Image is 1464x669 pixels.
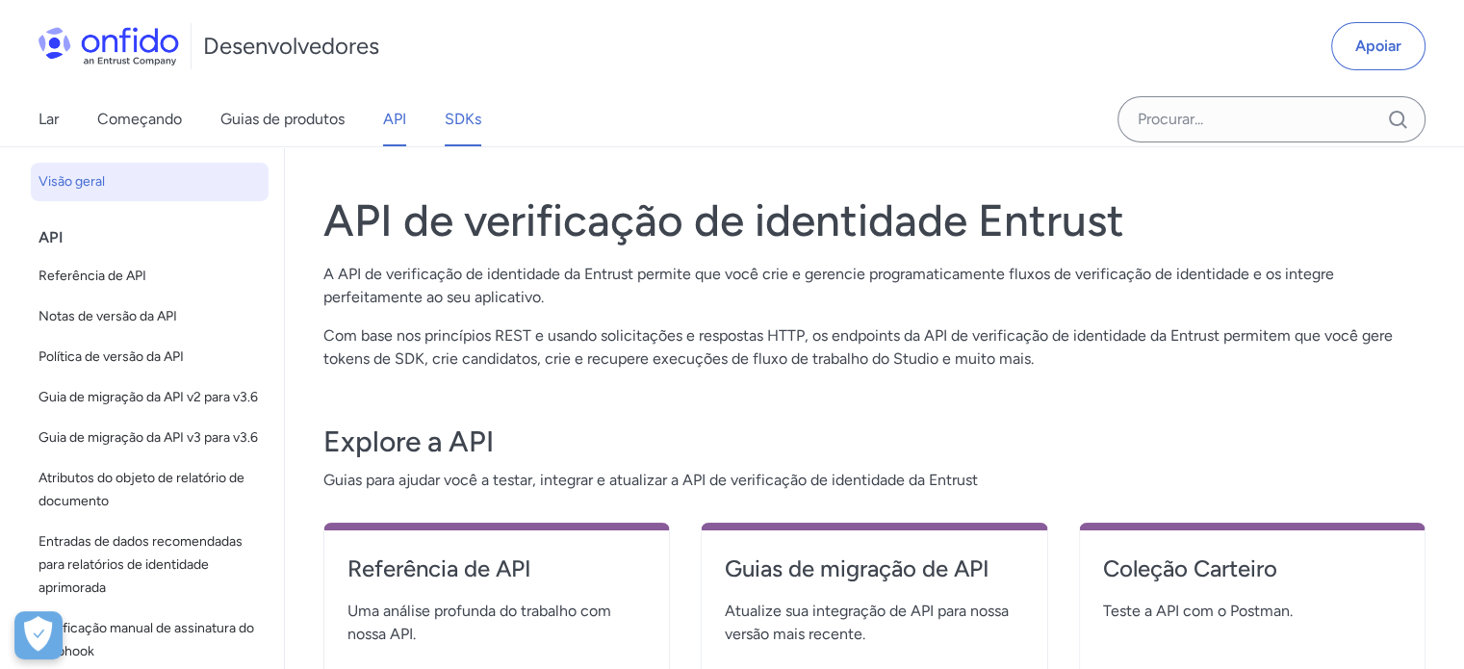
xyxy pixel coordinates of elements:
font: Visão geral [39,173,105,190]
a: Guia de migração da API v3 para v3.6 [31,419,269,457]
font: Atributos do objeto de relatório de documento [39,470,244,509]
font: Verificação manual de assinatura do webhook [39,620,254,659]
font: API de verificação de identidade Entrust [323,193,1124,247]
a: Começando [97,92,182,146]
font: Lar [39,110,59,128]
font: SDKs [445,110,481,128]
font: Atualize sua integração de API para nossa versão mais recente. [725,602,1009,643]
font: Guia de migração da API v2 para v3.6 [39,389,258,405]
font: A API de verificação de identidade da Entrust permite que você crie e gerencie programaticamente ... [323,265,1334,306]
img: Logotipo Onfido [39,27,179,65]
a: Política de versão da API [31,338,269,376]
a: Guias de produtos [220,92,345,146]
a: SDKs [445,92,481,146]
font: Guias para ajudar você a testar, integrar e atualizar a API de verificação de identidade da Entrust [323,471,978,489]
a: Visão geral [31,163,269,201]
a: Apoiar [1331,22,1425,70]
a: Coleção Carteiro [1103,553,1401,600]
font: Explore a API [323,424,494,459]
font: Guias de produtos [220,110,345,128]
a: Notas de versão da API [31,297,269,336]
div: Preferências de cookies [14,611,63,659]
font: Começando [97,110,182,128]
a: Guias de migração de API [725,553,1023,600]
a: Atributos do objeto de relatório de documento [31,459,269,521]
font: Guias de migração de API [725,554,989,582]
font: Referência de API [347,554,531,582]
font: Política de versão da API [39,348,184,365]
a: Referência de API [31,257,269,296]
font: API [383,110,406,128]
button: Abrir Preferências [14,611,63,659]
font: Desenvolvedores [203,32,379,60]
font: Uma análise profunda do trabalho com nossa API. [347,602,611,643]
font: Apoiar [1355,37,1401,55]
font: API [39,228,64,246]
input: Campo de entrada de pesquisa Onfido [1117,96,1425,142]
font: Teste a API com o Postman. [1103,602,1293,620]
font: Com base nos princípios REST e usando solicitações e respostas HTTP, os endpoints da API de verif... [323,326,1393,368]
font: Notas de versão da API [39,308,177,324]
a: API [383,92,406,146]
a: Referência de API [347,553,646,600]
font: Referência de API [39,268,146,284]
a: Guia de migração da API v2 para v3.6 [31,378,269,417]
a: Entradas de dados recomendadas para relatórios de identidade aprimorada [31,523,269,607]
font: Entradas de dados recomendadas para relatórios de identidade aprimorada [39,533,243,596]
a: Lar [39,92,59,146]
font: Guia de migração da API v3 para v3.6 [39,429,258,446]
font: Coleção Carteiro [1103,554,1277,582]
